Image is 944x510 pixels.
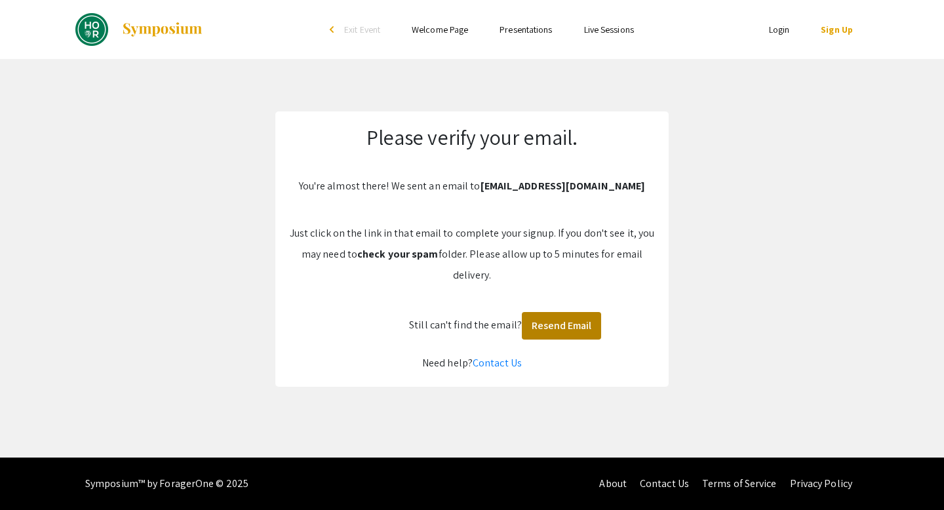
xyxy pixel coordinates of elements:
b: check your spam [357,247,439,261]
div: arrow_back_ios [330,26,338,33]
a: Terms of Service [702,477,777,490]
a: Welcome Page [412,24,468,35]
h2: Please verify your email. [288,125,656,149]
a: DREAMS: Fall 2024 [75,13,203,46]
div: You're almost there! We sent an email to Still can't find the email? [275,111,669,387]
a: Contact Us [473,356,522,370]
a: Presentations [500,24,552,35]
div: Need help? [288,353,656,374]
a: Login [769,24,790,35]
a: Privacy Policy [790,477,852,490]
iframe: Chat [10,451,56,500]
span: Exit Event [344,24,380,35]
button: Resend Email [522,312,601,340]
div: Symposium™ by ForagerOne © 2025 [85,458,248,510]
p: Just click on the link in that email to complete your signup. If you don't see it, you may need t... [288,223,656,286]
a: Live Sessions [584,24,634,35]
img: DREAMS: Fall 2024 [75,13,108,46]
b: [EMAIL_ADDRESS][DOMAIN_NAME] [481,179,646,193]
a: Sign Up [821,24,853,35]
a: About [599,477,627,490]
a: Contact Us [640,477,689,490]
img: Symposium by ForagerOne [121,22,203,37]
